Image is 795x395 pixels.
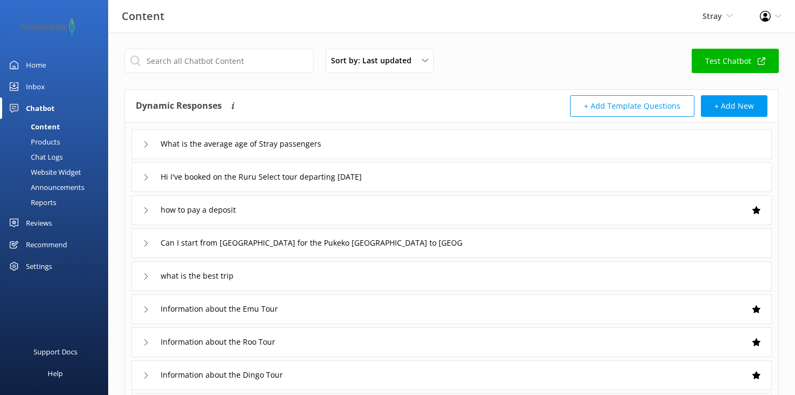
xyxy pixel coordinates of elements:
div: Support Docs [34,341,77,363]
span: Can I start from [GEOGRAPHIC_DATA] for the Pukeko [GEOGRAPHIC_DATA] to [GEOGRAPHIC_DATA] Tour? [161,237,536,249]
span: Sort by: Last updated [331,55,418,67]
div: Settings [26,255,52,277]
h3: Content [122,8,164,25]
input: Search all Chatbot Content [124,49,314,73]
div: Home [26,54,46,76]
div: Content [6,119,60,134]
a: Reports [6,195,108,210]
span: Information about the Roo Tour [161,336,275,348]
div: Products [6,134,60,149]
span: What is the average age of Stray passengers [161,138,321,150]
a: Test Chatbot [692,49,779,73]
div: Announcements [6,180,84,195]
span: Information about the Dingo Tour [161,369,283,381]
span: how to pay a deposit [161,204,236,216]
a: Chat Logs [6,149,108,164]
button: + Add New [701,95,767,117]
span: what is the best trip [161,270,234,282]
div: Reviews [26,212,52,234]
a: Announcements [6,180,108,195]
a: Website Widget [6,164,108,180]
div: Chatbot [26,97,55,119]
button: + Add Template Questions [570,95,694,117]
div: Help [48,363,63,384]
div: Reports [6,195,56,210]
a: Products [6,134,108,149]
div: Chat Logs [6,149,63,164]
div: Inbox [26,76,45,97]
span: Information about the Emu Tour [161,303,278,315]
span: Stray [703,11,722,21]
div: Recommend [26,234,67,255]
span: Hi I've booked on the Ruru Select tour departing [DATE] [161,171,362,183]
a: Content [6,119,108,134]
img: 2-1647550015.png [16,18,78,36]
div: Website Widget [6,164,81,180]
h4: Dynamic Responses [136,95,222,117]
